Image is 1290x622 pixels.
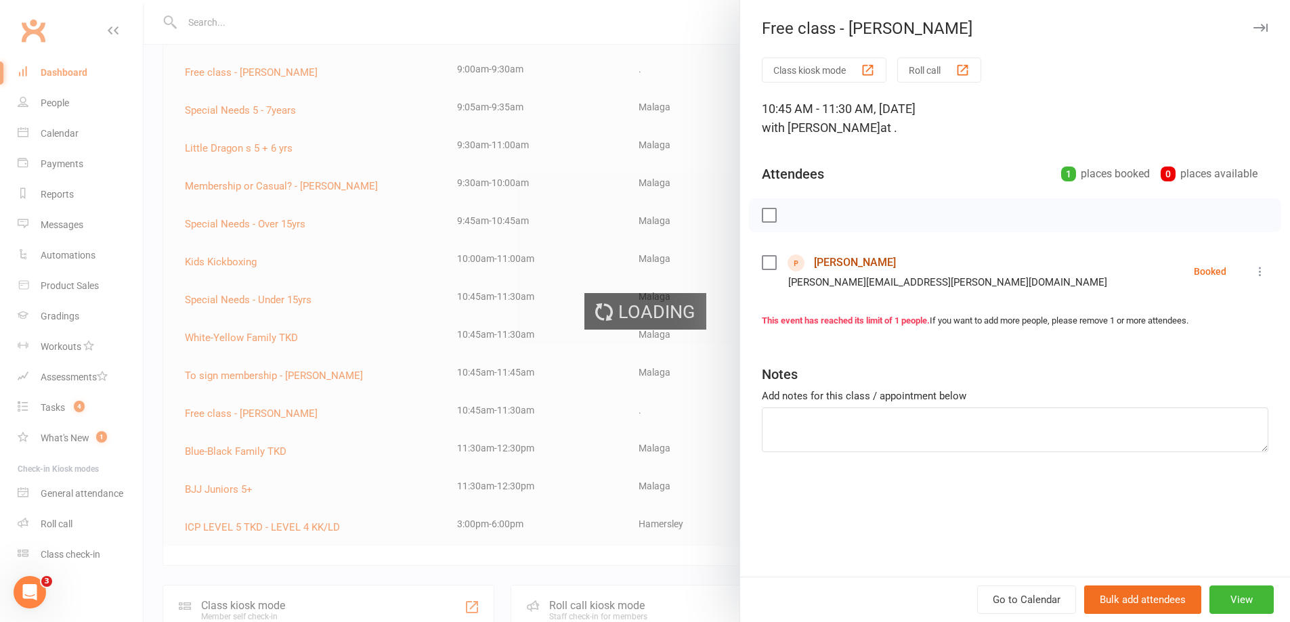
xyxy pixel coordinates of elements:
div: Free class - [PERSON_NAME] [740,19,1290,38]
div: 1 [1061,166,1076,181]
iframe: Intercom live chat [14,576,46,608]
div: places booked [1061,164,1150,183]
button: Bulk add attendees [1084,585,1201,614]
strong: This event has reached its limit of 1 people. [762,315,930,326]
a: [PERSON_NAME] [814,252,896,273]
a: Go to Calendar [977,585,1076,614]
div: places available [1161,164,1257,183]
button: Roll call [897,58,981,83]
span: with [PERSON_NAME] [762,120,880,135]
div: 10:45 AM - 11:30 AM, [DATE] [762,99,1268,137]
div: 0 [1161,166,1176,181]
span: 3 [41,576,52,587]
div: Notes [762,365,798,384]
div: Add notes for this class / appointment below [762,388,1268,404]
span: at . [880,120,897,135]
button: Class kiosk mode [762,58,886,83]
div: [PERSON_NAME][EMAIL_ADDRESS][PERSON_NAME][DOMAIN_NAME] [788,273,1107,291]
div: If you want to add more people, please remove 1 or more attendees. [762,314,1268,328]
div: Attendees [762,164,824,183]
button: View [1209,585,1274,614]
div: Booked [1194,267,1226,276]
